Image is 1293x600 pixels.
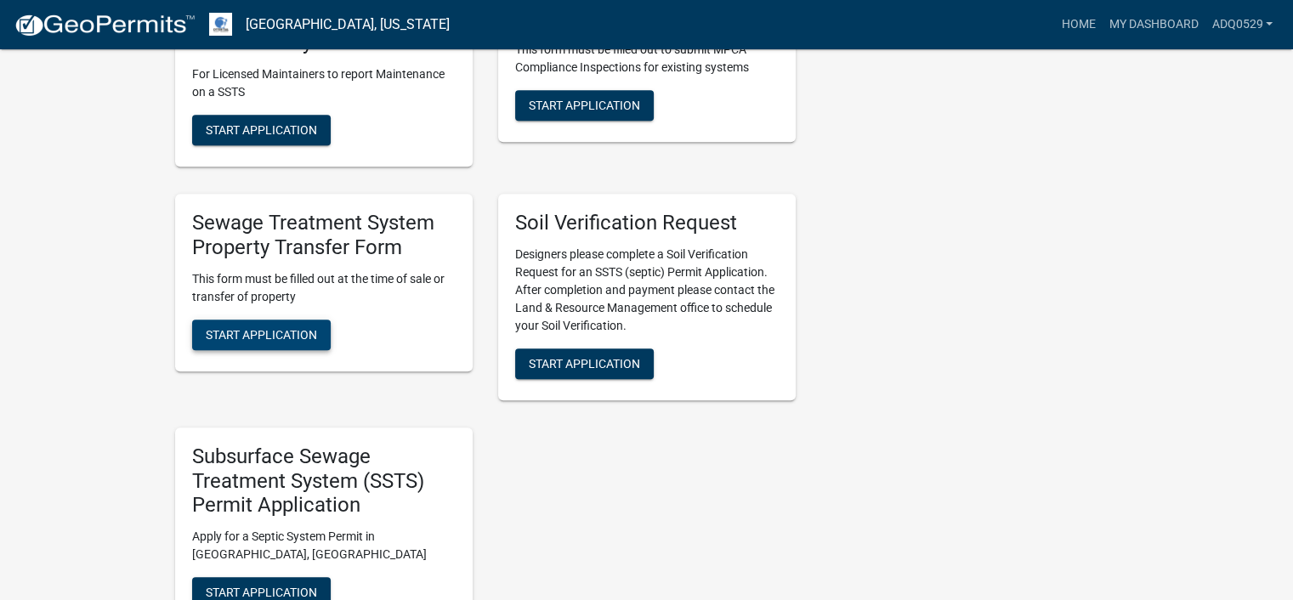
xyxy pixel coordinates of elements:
[515,211,779,235] h5: Soil Verification Request
[515,90,654,121] button: Start Application
[1054,8,1102,41] a: Home
[192,211,456,260] h5: Sewage Treatment System Property Transfer Form
[206,327,317,341] span: Start Application
[192,320,331,350] button: Start Application
[192,528,456,563] p: Apply for a Septic System Permit in [GEOGRAPHIC_DATA], [GEOGRAPHIC_DATA]
[529,99,640,112] span: Start Application
[246,10,450,39] a: [GEOGRAPHIC_DATA], [US_STATE]
[192,65,456,101] p: For Licensed Maintainers to report Maintenance on a SSTS
[206,123,317,137] span: Start Application
[1205,8,1279,41] a: adq0529
[1102,8,1205,41] a: My Dashboard
[515,348,654,379] button: Start Application
[529,356,640,370] span: Start Application
[192,444,456,518] h5: Subsurface Sewage Treatment System (SSTS) Permit Application
[209,13,232,36] img: Otter Tail County, Minnesota
[206,586,317,599] span: Start Application
[515,41,779,76] p: This form must be filled out to submit MPCA Compliance Inspections for existing systems
[192,115,331,145] button: Start Application
[515,246,779,335] p: Designers please complete a Soil Verification Request for an SSTS (septic) Permit Application. Af...
[192,270,456,306] p: This form must be filled out at the time of sale or transfer of property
